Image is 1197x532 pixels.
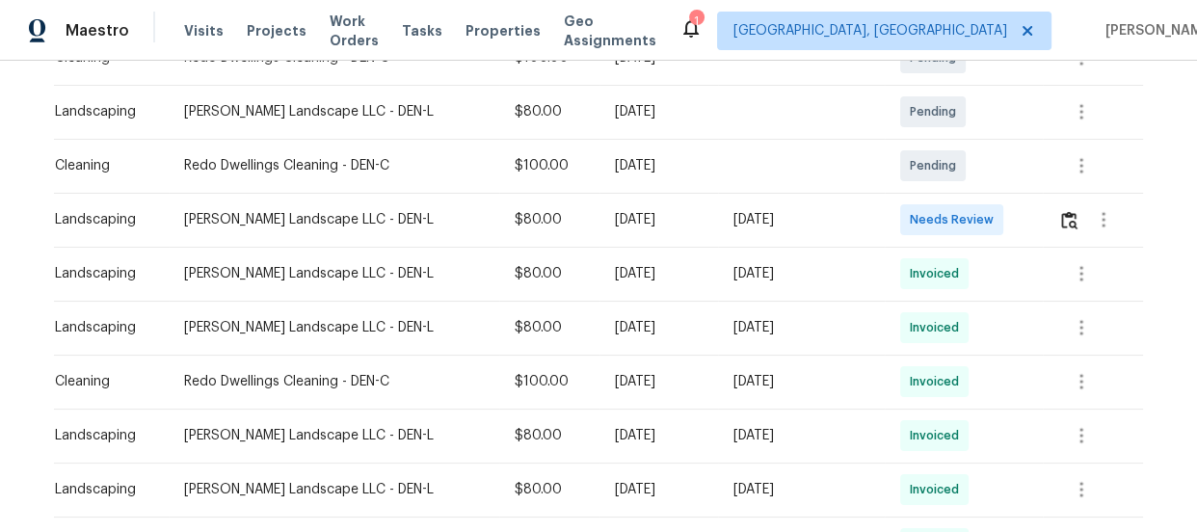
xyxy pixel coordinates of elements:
div: [DATE] [733,372,869,391]
div: Landscaping [55,480,153,499]
span: [GEOGRAPHIC_DATA], [GEOGRAPHIC_DATA] [733,21,1007,40]
div: [DATE] [733,480,869,499]
div: [DATE] [615,372,703,391]
div: Landscaping [55,264,153,283]
div: [PERSON_NAME] Landscape LLC - DEN-L [184,264,484,283]
div: Landscaping [55,210,153,229]
div: $80.00 [515,318,584,337]
div: [PERSON_NAME] Landscape LLC - DEN-L [184,426,484,445]
span: Maestro [66,21,129,40]
span: Invoiced [910,426,967,445]
div: [DATE] [733,426,869,445]
div: [PERSON_NAME] Landscape LLC - DEN-L [184,480,484,499]
div: Cleaning [55,156,153,175]
span: Visits [184,21,224,40]
span: Invoiced [910,372,967,391]
div: $100.00 [515,156,584,175]
div: [DATE] [615,318,703,337]
div: [PERSON_NAME] Landscape LLC - DEN-L [184,210,484,229]
div: $100.00 [515,372,584,391]
span: Pending [910,156,964,175]
div: [PERSON_NAME] Landscape LLC - DEN-L [184,102,484,121]
div: [DATE] [733,210,869,229]
div: $80.00 [515,210,584,229]
div: Redo Dwellings Cleaning - DEN-C [184,156,484,175]
div: Landscaping [55,318,153,337]
div: [DATE] [733,264,869,283]
div: Redo Dwellings Cleaning - DEN-C [184,372,484,391]
div: $80.00 [515,426,584,445]
span: Pending [910,102,964,121]
div: 1 [689,12,703,31]
span: Tasks [402,24,442,38]
span: Invoiced [910,318,967,337]
div: $80.00 [515,264,584,283]
div: $80.00 [515,480,584,499]
span: Needs Review [910,210,1001,229]
span: Invoiced [910,264,967,283]
span: Invoiced [910,480,967,499]
div: Cleaning [55,372,153,391]
span: Properties [465,21,541,40]
div: Landscaping [55,426,153,445]
div: [PERSON_NAME] Landscape LLC - DEN-L [184,318,484,337]
span: Projects [247,21,306,40]
div: [DATE] [733,318,869,337]
div: Landscaping [55,102,153,121]
img: Review Icon [1061,211,1077,229]
div: [DATE] [615,480,703,499]
div: [DATE] [615,156,703,175]
div: [DATE] [615,264,703,283]
span: Work Orders [330,12,379,50]
div: [DATE] [615,210,703,229]
div: $80.00 [515,102,584,121]
div: [DATE] [615,426,703,445]
button: Review Icon [1058,197,1080,243]
span: Geo Assignments [564,12,656,50]
div: [DATE] [615,102,703,121]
